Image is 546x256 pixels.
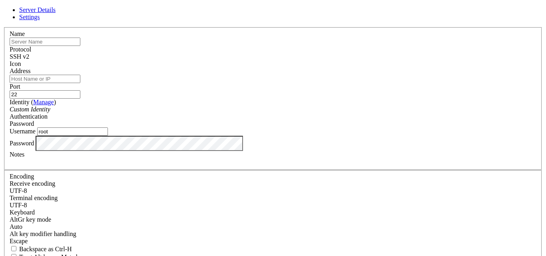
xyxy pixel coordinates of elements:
[19,14,40,20] a: Settings
[10,38,80,46] input: Server Name
[10,53,536,60] div: SSH v2
[10,238,28,244] span: Escape
[10,113,48,120] label: Authentication
[10,106,50,113] i: Custom Identity
[10,246,72,252] label: If true, the backspace should send BS ('\x08', aka ^H). Otherwise the backspace key should send '...
[10,202,27,208] span: UTF-8
[10,75,80,83] input: Host Name or IP
[10,238,536,245] div: Escape
[10,180,55,187] label: Set the expected encoding for data received from the host. If the encodings do not match, visual ...
[10,223,536,230] div: Auto
[19,246,72,252] span: Backspace as Ctrl-H
[11,246,16,251] input: Backspace as Ctrl-H
[10,83,20,90] label: Port
[10,194,58,201] label: The default terminal encoding. ISO-2022 enables character map translations (like graphics maps). ...
[10,223,22,230] span: Auto
[10,90,80,99] input: Port Number
[10,187,27,194] span: UTF-8
[10,216,51,223] label: Set the expected encoding for data received from the host. If the encodings do not match, visual ...
[10,209,35,216] label: Keyboard
[10,120,536,127] div: Password
[10,99,56,105] label: Identity
[10,151,24,158] label: Notes
[10,60,21,67] label: Icon
[10,230,76,237] label: Controls how the Alt key is handled. Escape: Send an ESC prefix. 8-Bit: Add 128 to the typed char...
[10,139,34,146] label: Password
[33,99,54,105] a: Manage
[10,67,30,74] label: Address
[37,127,108,136] input: Login Username
[31,99,56,105] span: ( )
[10,46,31,53] label: Protocol
[10,30,25,37] label: Name
[10,202,536,209] div: UTF-8
[10,120,34,127] span: Password
[10,187,536,194] div: UTF-8
[19,6,56,13] a: Server Details
[10,173,34,180] label: Encoding
[10,106,536,113] div: Custom Identity
[10,53,29,60] span: SSH v2
[10,128,36,135] label: Username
